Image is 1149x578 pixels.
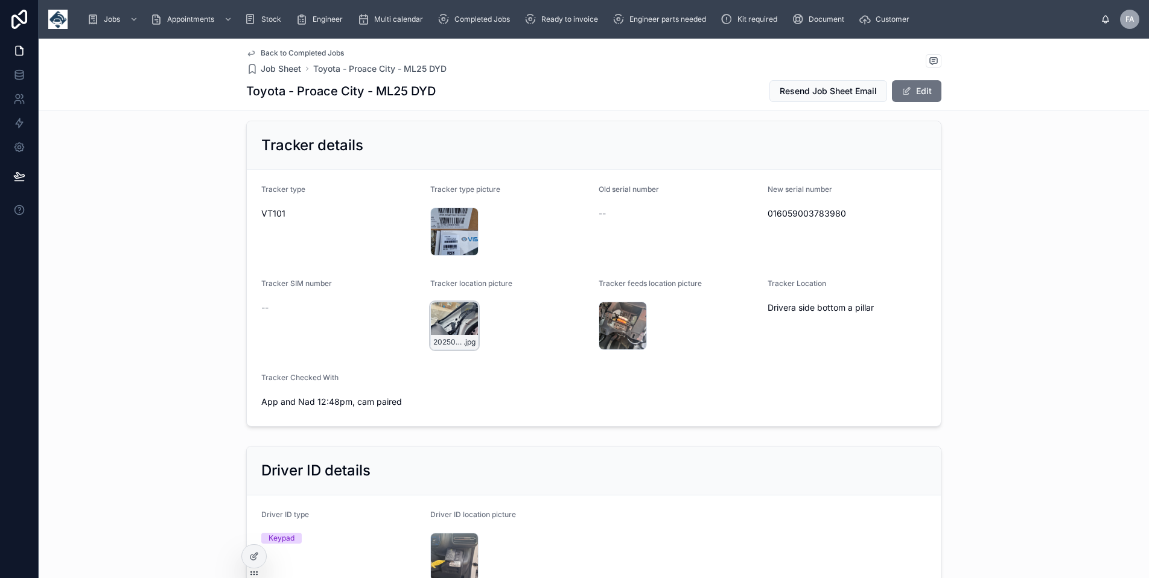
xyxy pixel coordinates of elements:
h2: Tracker details [261,136,363,155]
span: .jpg [463,337,476,347]
a: Engineer parts needed [609,8,715,30]
span: Tracker SIM number [261,279,332,288]
span: Tracker location picture [430,279,512,288]
span: Completed Jobs [454,14,510,24]
div: Keypad [269,533,294,544]
span: Tracker type picture [430,185,500,194]
a: Multi calendar [354,8,431,30]
a: Toyota - Proace City - ML25 DYD [313,63,447,75]
span: Driver ID type [261,510,309,519]
span: Customer [876,14,909,24]
span: Ready to invoice [541,14,598,24]
span: Kit required [737,14,777,24]
span: Back to Completed Jobs [261,48,344,58]
span: VT101 [261,208,421,220]
span: Tracker Location [768,279,826,288]
span: FA [1125,14,1135,24]
h1: Toyota - Proace City - ML25 DYD [246,83,436,100]
span: 20250729_121151 [433,337,463,347]
a: Customer [855,8,918,30]
span: Driver ID location picture [430,510,516,519]
img: App logo [48,10,68,29]
span: Drivera side bottom a pillar [768,302,927,314]
span: 016059003783980 [768,208,927,220]
span: Multi calendar [374,14,423,24]
a: Appointments [147,8,238,30]
a: Kit required [717,8,786,30]
span: Tracker Checked With [261,373,339,382]
button: Edit [892,80,941,102]
span: -- [599,208,606,220]
a: Engineer [292,8,351,30]
span: Appointments [167,14,214,24]
a: Stock [241,8,290,30]
a: Document [788,8,853,30]
span: Resend Job Sheet Email [780,85,877,97]
a: Jobs [83,8,144,30]
button: Resend Job Sheet Email [769,80,887,102]
span: -- [261,302,269,314]
a: Completed Jobs [434,8,518,30]
span: App and Nad 12:48pm, cam paired [261,396,421,408]
span: Stock [261,14,281,24]
a: Ready to invoice [521,8,606,30]
span: Document [809,14,844,24]
h2: Driver ID details [261,461,371,480]
span: New serial number [768,185,832,194]
a: Back to Completed Jobs [246,48,344,58]
span: Engineer [313,14,343,24]
div: scrollable content [77,6,1101,33]
span: Tracker feeds location picture [599,279,702,288]
span: Engineer parts needed [629,14,706,24]
span: Old serial number [599,185,659,194]
span: Tracker type [261,185,305,194]
a: Job Sheet [246,63,301,75]
span: Jobs [104,14,120,24]
span: Job Sheet [261,63,301,75]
